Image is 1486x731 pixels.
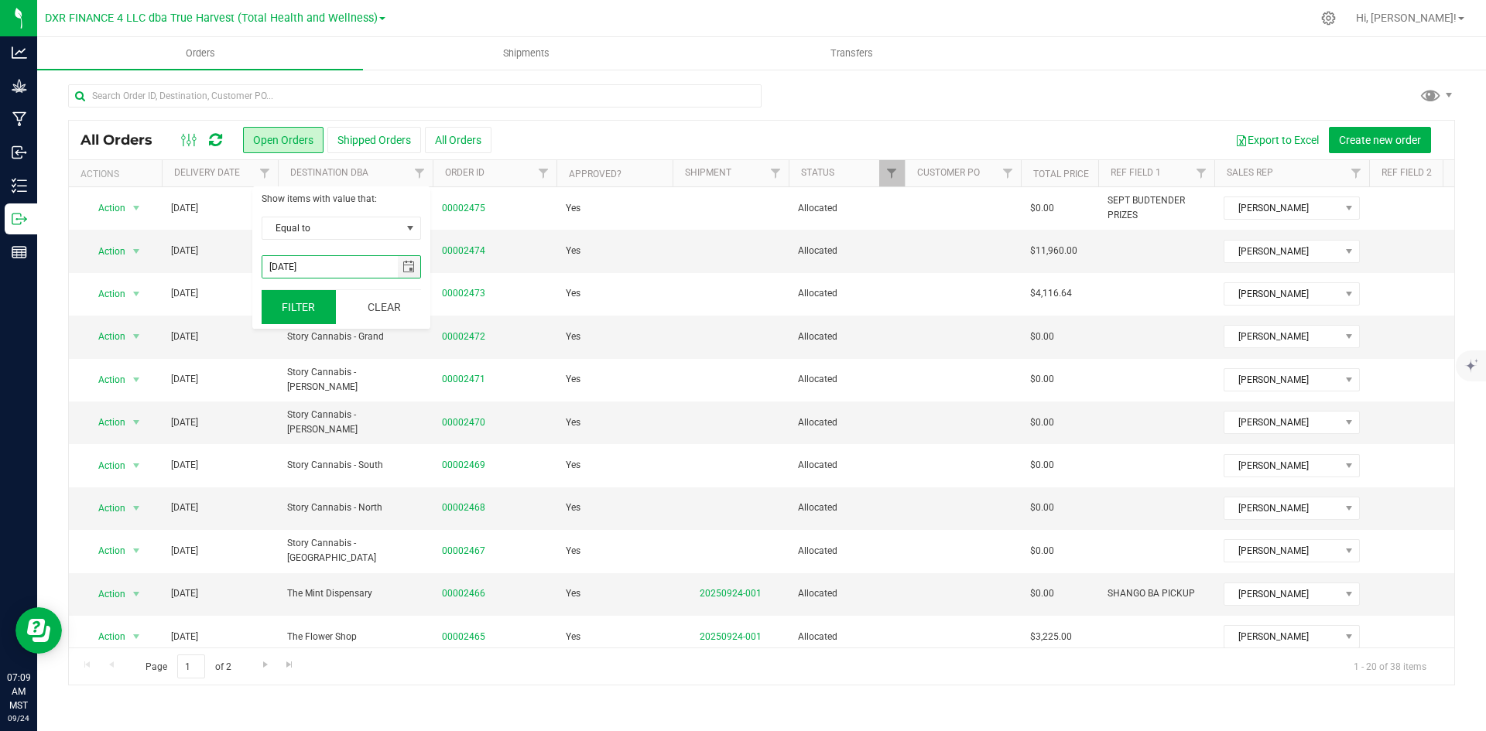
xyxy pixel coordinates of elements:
p: 07:09 AM MST [7,671,30,712]
a: Filter [407,160,433,186]
a: 00002473 [442,286,485,301]
span: Action [84,412,126,433]
span: [PERSON_NAME] [1224,540,1340,562]
span: [DATE] [171,244,198,258]
span: Create new order [1339,134,1421,146]
a: Status [801,167,834,178]
a: 00002470 [442,415,485,430]
span: [DATE] [171,500,198,515]
a: Total Price [1033,169,1089,179]
span: Yes [566,500,580,515]
span: [PERSON_NAME] [1224,583,1340,605]
span: $3,225.00 [1030,630,1072,644]
a: Filter [1189,160,1214,186]
span: Action [84,326,126,347]
div: Show items with value that: [262,193,421,206]
span: Yes [566,372,580,387]
inline-svg: Inventory [12,178,27,193]
span: $0.00 [1030,201,1054,216]
div: Actions [80,169,156,179]
span: Allocated [798,630,895,644]
span: Yes [566,286,580,301]
span: [PERSON_NAME] [1224,369,1340,391]
span: [DATE] [171,630,198,644]
span: [PERSON_NAME] [1224,283,1340,305]
input: Value [262,256,398,278]
span: [PERSON_NAME] [1224,455,1340,477]
span: select [127,626,146,647]
a: 00002474 [442,244,485,258]
span: Operator [262,217,421,240]
span: select [127,283,146,305]
inline-svg: Inbound [12,145,27,160]
span: [DATE] [171,286,198,301]
span: Yes [566,330,580,344]
span: $0.00 [1030,544,1054,558]
span: Allocated [798,201,895,216]
input: Search Order ID, Destination, Customer PO... [68,84,762,108]
a: 20250924-001 [700,588,762,599]
a: 00002465 [442,630,485,644]
a: 00002469 [442,458,485,473]
span: $4,116.64 [1030,286,1072,301]
span: select [127,455,146,477]
span: [PERSON_NAME] [1224,326,1340,347]
span: [DATE] [171,372,198,387]
input: 1 [177,654,205,678]
a: Go to the next page [254,654,276,675]
iframe: Resource center [15,607,62,654]
span: Story Cannabis - [PERSON_NAME] [287,408,423,437]
a: Customer PO [917,167,980,178]
button: All Orders [425,127,491,153]
button: Create new order [1329,127,1431,153]
a: Order ID [445,167,484,178]
span: $11,960.00 [1030,244,1077,258]
button: Export to Excel [1225,127,1329,153]
span: $0.00 [1030,586,1054,601]
span: [DATE] [171,201,198,216]
a: Delivery Date [174,167,240,178]
a: 00002467 [442,544,485,558]
span: select [127,540,146,562]
span: Action [84,583,126,605]
a: Shipments [363,37,689,70]
span: select [127,583,146,605]
span: Allocated [798,500,895,515]
span: The Flower Shop [287,630,423,644]
span: Story Cannabis - [PERSON_NAME] [287,365,423,395]
a: 00002471 [442,372,485,387]
inline-svg: Outbound [12,211,27,227]
a: Destination DBA [290,167,368,178]
span: Action [84,455,126,477]
span: $0.00 [1030,458,1054,473]
span: $0.00 [1030,372,1054,387]
div: Manage settings [1319,11,1338,26]
span: Allocated [798,372,895,387]
span: [DATE] [171,415,198,430]
span: select [401,217,420,239]
span: Yes [566,544,580,558]
span: select [127,241,146,262]
span: Allocated [798,286,895,301]
span: DXR FINANCE 4 LLC dba True Harvest (Total Health and Wellness) [45,12,378,25]
a: 00002468 [442,500,485,515]
a: Orders [37,37,363,70]
span: [DATE] [171,458,198,473]
form: Show items with value that: [252,186,430,329]
a: Transfers [689,37,1015,70]
a: Sales Rep [1227,167,1273,178]
span: Action [84,283,126,305]
span: select [127,197,146,219]
span: $0.00 [1030,330,1054,344]
a: Ref Field 2 [1382,167,1432,178]
a: Approved? [569,169,621,179]
span: Action [84,540,126,562]
span: All Orders [80,132,168,149]
a: 00002466 [442,586,485,601]
span: Story Cannabis - Grand [287,330,423,344]
span: [DATE] [171,544,198,558]
a: Go to the last page [279,654,301,675]
span: [DATE] [171,586,198,601]
a: Filter [531,160,556,186]
inline-svg: Analytics [12,45,27,60]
